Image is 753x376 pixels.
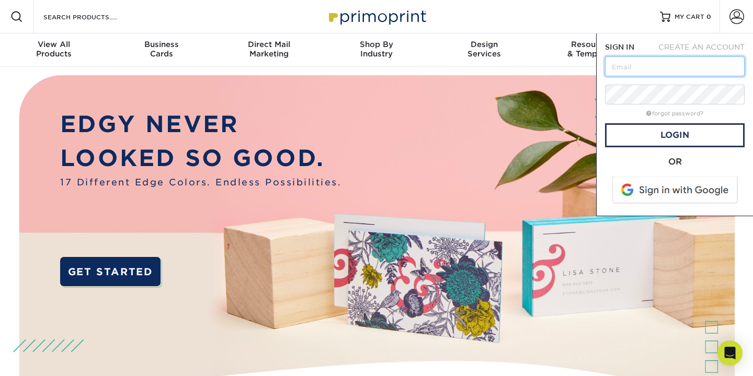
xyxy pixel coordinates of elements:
[215,33,323,67] a: Direct MailMarketing
[717,340,743,366] div: Open Intercom Messenger
[108,40,215,58] div: Cards
[108,40,215,49] span: Business
[675,13,704,21] span: MY CART
[60,142,341,175] p: LOOKED SO GOOD.
[658,43,745,51] span: CREATE AN ACCOUNT
[323,33,430,67] a: Shop ByIndustry
[538,40,646,58] div: & Templates
[605,43,634,51] span: SIGN IN
[430,33,538,67] a: DesignServices
[42,10,144,23] input: SEARCH PRODUCTS.....
[706,13,711,20] span: 0
[215,40,323,58] div: Marketing
[538,40,646,49] span: Resources
[60,175,341,189] span: 17 Different Edge Colors. Endless Possibilities.
[605,56,745,76] input: Email
[60,108,341,142] p: EDGY NEVER
[538,33,646,67] a: Resources& Templates
[323,40,430,49] span: Shop By
[215,40,323,49] span: Direct Mail
[60,257,160,287] a: GET STARTED
[323,40,430,58] div: Industry
[605,123,745,147] a: Login
[430,40,538,58] div: Services
[108,33,215,67] a: BusinessCards
[324,5,429,28] img: Primoprint
[605,156,745,168] div: OR
[430,40,538,49] span: Design
[646,110,703,117] a: forgot password?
